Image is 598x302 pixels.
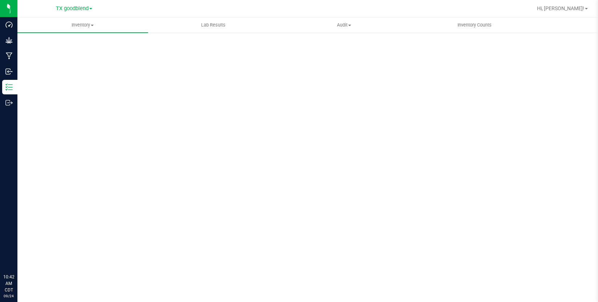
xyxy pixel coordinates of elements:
a: Audit [279,17,410,33]
span: Inventory Counts [448,22,501,28]
inline-svg: Dashboard [5,21,13,28]
inline-svg: Inventory [5,83,13,91]
p: 10:42 AM CDT [3,274,14,293]
span: Lab Results [191,22,235,28]
a: Lab Results [148,17,279,33]
p: 09/24 [3,293,14,299]
inline-svg: Inbound [5,68,13,75]
inline-svg: Manufacturing [5,52,13,60]
a: Inventory [17,17,148,33]
inline-svg: Outbound [5,99,13,106]
span: Inventory [17,22,148,28]
a: Inventory Counts [409,17,540,33]
span: TX goodblend [56,5,89,12]
span: Audit [279,22,409,28]
span: Hi, [PERSON_NAME]! [537,5,584,11]
inline-svg: Grow [5,37,13,44]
